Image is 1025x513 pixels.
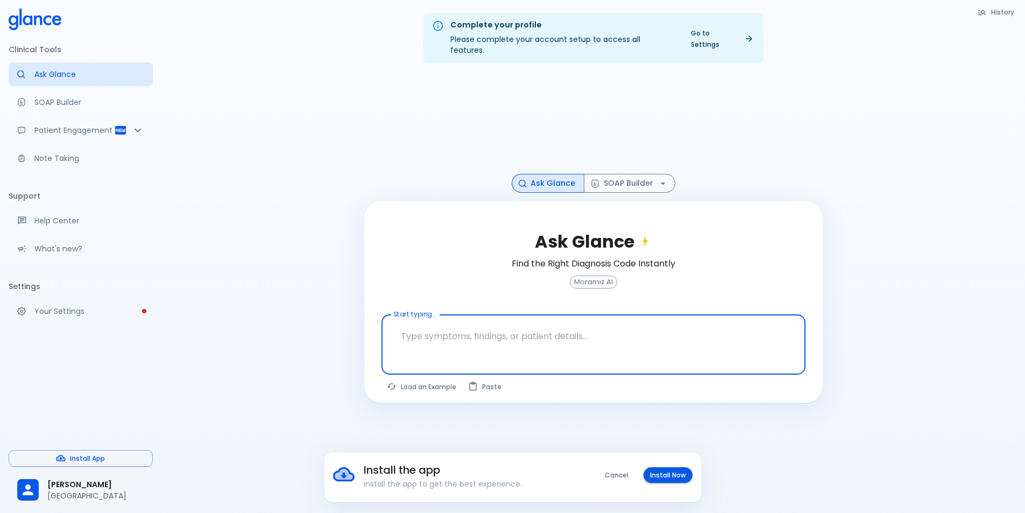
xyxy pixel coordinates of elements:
[9,62,153,86] a: Moramiz: Find ICD10AM codes instantly
[381,379,463,395] button: Load a random example
[598,467,635,483] button: Cancel
[644,467,692,483] button: Install Now
[34,69,144,80] p: Ask Glance
[364,461,570,479] h6: Install the app
[34,97,144,108] p: SOAP Builder
[393,310,435,319] label: Start typing...
[47,479,144,490] span: [PERSON_NAME]
[9,90,153,114] a: Docugen: Compose a clinical documentation in seconds
[34,306,144,317] p: Your Settings
[535,231,652,252] h2: Ask Glance
[463,379,508,395] button: Paste from clipboard
[9,299,153,323] a: Please complete account setup
[34,125,114,136] p: Patient Engagement
[34,153,144,164] p: Note Taking
[34,243,144,254] p: What's new?
[9,273,153,299] li: Settings
[584,174,675,193] button: SOAP Builder
[450,16,676,60] div: Please complete your account setup to access all features.
[570,278,617,286] span: Moramiz AI
[9,237,153,261] div: Recent updates and feature releases
[684,25,759,52] a: Go to Settings
[9,37,153,62] li: Clinical Tools
[34,215,144,226] p: Help Center
[47,490,144,501] p: [GEOGRAPHIC_DATA]
[9,146,153,170] a: Advanced note-taking
[9,209,153,233] a: Get help from our support team
[9,450,153,467] button: Install App
[450,19,676,31] div: Complete your profile
[512,174,584,193] button: Ask Glance
[9,118,153,142] div: Patient Reports & Referrals
[364,479,570,489] p: Install the app to get the best experience.
[512,256,675,271] h6: Find the Right Diagnosis Code Instantly
[9,472,153,509] div: [PERSON_NAME][GEOGRAPHIC_DATA]
[9,183,153,209] li: Support
[972,4,1021,20] button: History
